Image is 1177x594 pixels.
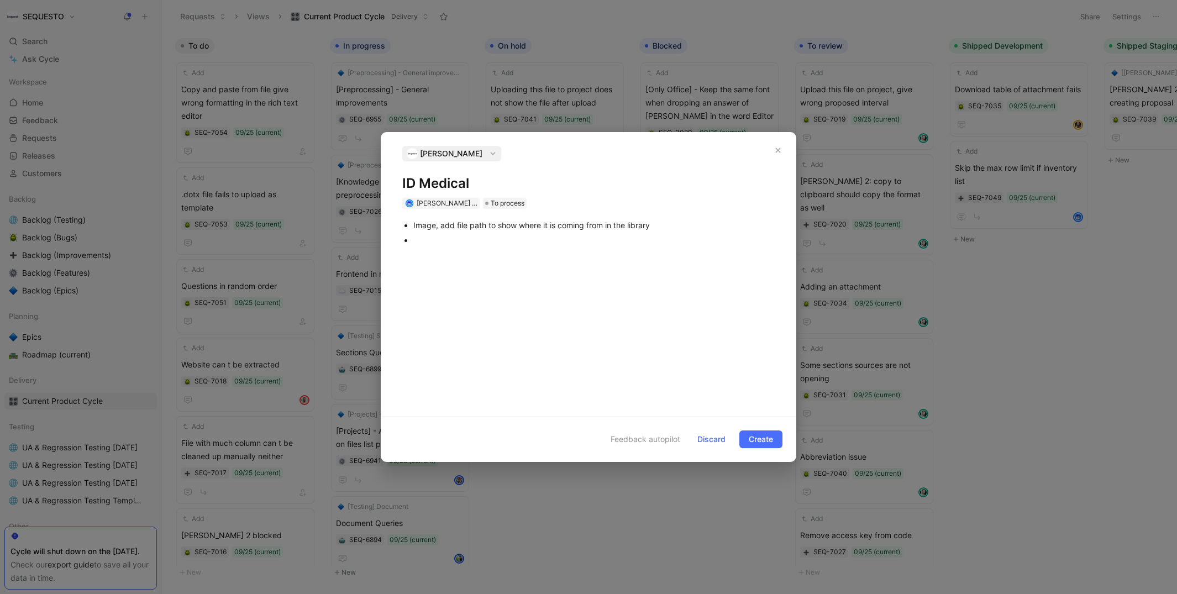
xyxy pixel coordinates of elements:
[413,219,775,231] div: Image, add file path to show where it is coming from in the library
[407,148,418,159] img: logo
[402,175,775,192] h1: ID Medical
[739,430,782,448] button: Create
[420,147,482,160] span: [PERSON_NAME]
[402,146,501,161] button: logo[PERSON_NAME]
[483,198,527,209] div: To process
[611,433,680,446] span: Feedback autopilot
[406,200,412,206] img: avatar
[749,433,773,446] span: Create
[697,433,726,446] span: Discard
[587,432,684,446] button: Feedback autopilot
[491,198,524,209] span: To process
[417,199,511,207] span: [PERSON_NAME] t'Serstevens
[688,430,735,448] button: Discard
